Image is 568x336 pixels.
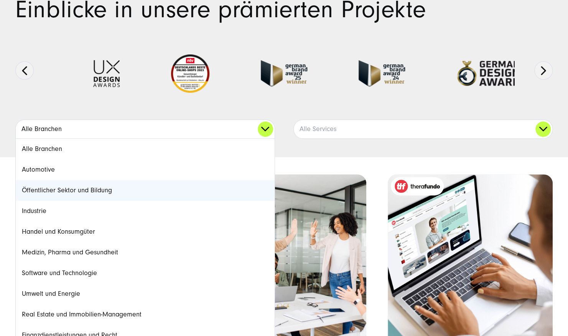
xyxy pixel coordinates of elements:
a: Automotive [16,159,275,180]
img: therafundo_10-2024_logo_2c [395,180,440,193]
img: Deutschlands beste Online Shops 2023 - boesner - Kunde - SUNZINET [171,54,209,93]
img: UX-Design-Awards - fullservice digital agentur SUNZINET [93,60,120,87]
img: German-Design-Award - fullservice digital agentur SUNZINET [456,60,520,87]
a: Umwelt und Energie [16,284,275,304]
a: Alle Branchen [16,139,275,159]
a: Real Estate und Immobilien-Management [16,304,275,325]
img: German-Brand-Award - fullservice digital agentur SUNZINET [359,60,405,87]
button: Next [534,61,553,80]
a: Medizin, Pharma und Gesundheit [16,242,275,263]
a: Handel und Konsumgüter [16,221,275,242]
a: Alle Branchen [16,120,275,138]
a: Öffentlicher Sektor und Bildung [16,180,275,201]
button: Previous [15,61,34,80]
a: Industrie [16,201,275,221]
a: Software und Technologie [16,263,275,284]
img: German Brand Award winner 2025 - Full Service Digital Agentur SUNZINET [261,60,307,87]
a: Alle Services [294,120,553,138]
